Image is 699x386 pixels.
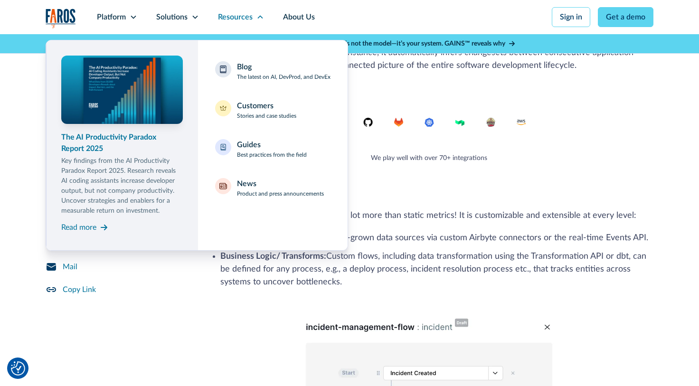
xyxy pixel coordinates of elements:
div: Copy Link [63,284,96,295]
p: Key findings from the AI Productivity Paradox Report 2025. Research reveals AI coding assistants ... [61,156,183,216]
p: The latest on AI, DevProd, and DevEx [237,73,331,81]
a: Copy Link [46,278,182,301]
li: Custom flows, including data transformation using the Transformation API or dbt, can be defined f... [220,250,653,289]
strong: Business Logic/ Transforms: [220,252,326,261]
nav: Resources [46,34,653,251]
img: Logo of the analytics and reporting company Faros. [46,9,76,28]
div: News [237,178,256,189]
a: BlogThe latest on AI, DevProd, and DevEx [209,56,336,87]
a: GuidesBest practices from the field [209,133,336,165]
div: Solutions [156,11,188,23]
div: Resources [218,11,253,23]
img: Revisit consent button [11,361,25,376]
div: Blog [237,61,252,73]
div: Mail [63,261,77,273]
a: Sign in [552,7,590,27]
div: Customers [237,100,274,112]
a: The AI Productivity Paradox Report 2025Key findings from the AI Productivity Paradox Report 2025.... [61,56,183,235]
p: Best practices from the field [237,151,307,159]
p: Product and press announcements [237,189,324,198]
div: Read more [61,222,96,233]
button: Cookie Settings [11,361,25,376]
a: NewsProduct and press announcements [209,172,336,204]
div: Platform [97,11,126,23]
a: Mail Share [46,255,182,278]
a: CustomersStories and case studies [209,94,336,126]
p: Stories and case studies [237,112,296,120]
div: The AI Productivity Paradox Report 2025 [61,132,183,154]
a: home [46,9,76,28]
div: Guides [237,139,261,151]
a: Get a demo [598,7,653,27]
